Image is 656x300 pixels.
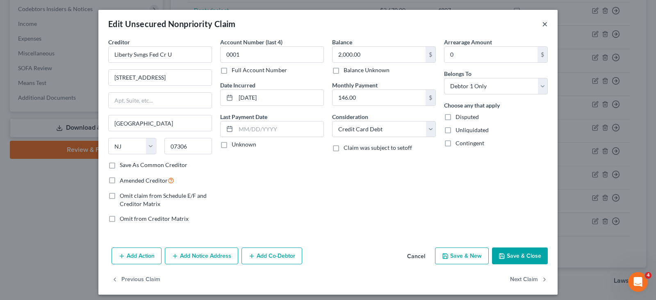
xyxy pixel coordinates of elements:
span: Omit claim from Schedule E/F and Creditor Matrix [120,192,207,207]
label: Monthly Payment [332,81,378,89]
span: 4 [645,272,651,279]
input: Enter address... [109,70,212,85]
input: Apt, Suite, etc... [109,93,212,108]
input: Enter city... [109,115,212,131]
span: Unliquidated [456,126,489,133]
div: $ [538,47,547,62]
input: XXXX [220,46,324,63]
input: 0.00 [333,90,426,105]
label: Unknown [232,140,256,149]
label: Choose any that apply [444,101,500,110]
button: Save & New [435,247,489,265]
button: Save & Close [492,247,548,265]
button: Next Claim [510,271,548,288]
button: × [542,19,548,29]
button: Previous Claim [112,271,160,288]
span: Contingent [456,140,484,147]
label: Date Incurred [220,81,255,89]
label: Save As Common Creditor [120,161,187,169]
label: Last Payment Date [220,112,267,121]
input: 0.00 [333,47,426,62]
label: Consideration [332,112,368,121]
label: Balance Unknown [344,66,389,74]
button: Cancel [401,248,432,265]
label: Balance [332,38,352,46]
input: Enter zip... [164,138,212,154]
label: Arrearage Amount [444,38,492,46]
button: Add Notice Address [165,247,238,265]
span: Omit from Creditor Matrix [120,215,189,222]
label: Full Account Number [232,66,287,74]
input: Search creditor by name... [108,46,212,63]
iframe: Intercom live chat [628,272,648,292]
div: Edit Unsecured Nonpriority Claim [108,18,236,30]
label: Account Number (last 4) [220,38,282,46]
input: MM/DD/YYYY [236,121,323,137]
div: $ [426,90,435,105]
input: MM/DD/YYYY [236,90,323,105]
span: Amended Creditor [120,177,168,184]
span: Disputed [456,113,479,120]
div: $ [426,47,435,62]
span: Claim was subject to setoff [344,144,412,151]
span: Creditor [108,39,130,46]
input: 0.00 [444,47,538,62]
button: Add Co-Debtor [241,247,302,265]
button: Add Action [112,247,162,265]
span: Belongs To [444,70,471,77]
